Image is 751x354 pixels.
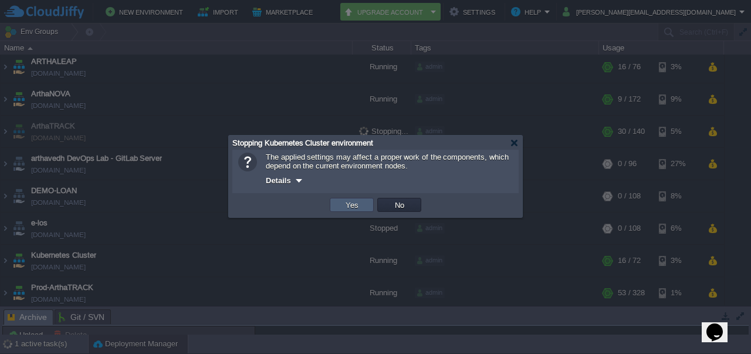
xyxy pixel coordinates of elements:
[342,200,362,210] button: Yes
[232,139,373,147] span: Stopping Kubernetes Cluster environment
[266,176,291,185] span: Details
[266,153,509,170] span: The applied settings may affect a proper work of the components, which depend on the current envi...
[391,200,408,210] button: No
[702,307,739,342] iframe: chat widget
